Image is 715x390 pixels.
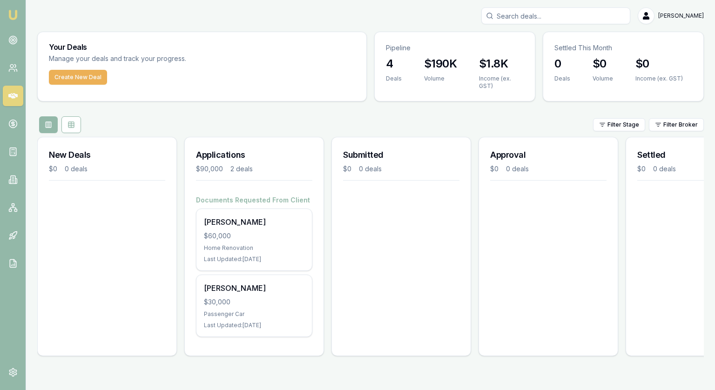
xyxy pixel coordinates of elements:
div: Deals [554,75,570,82]
button: Create New Deal [49,70,107,85]
div: Home Renovation [204,244,304,252]
h3: New Deals [49,148,165,161]
div: $60,000 [204,231,304,241]
h4: Documents Requested From Client [196,195,312,205]
div: Deals [386,75,402,82]
div: $0 [49,164,57,174]
span: Filter Stage [607,121,639,128]
div: $0 [490,164,499,174]
div: Passenger Car [204,310,304,318]
span: Filter Broker [663,121,698,128]
div: Income (ex. GST) [635,75,683,82]
div: $0 [343,164,351,174]
h3: 0 [554,56,570,71]
div: $90,000 [196,164,223,174]
input: Search deals [481,7,630,24]
img: emu-icon-u.png [7,9,19,20]
h3: Submitted [343,148,459,161]
h3: 4 [386,56,402,71]
p: Manage your deals and track your progress. [49,54,287,64]
h3: Your Deals [49,43,355,51]
div: 0 deals [65,164,88,174]
div: Volume [424,75,457,82]
h3: $190K [424,56,457,71]
div: 0 deals [506,164,529,174]
h3: $0 [635,56,683,71]
div: 0 deals [653,164,676,174]
div: Volume [593,75,613,82]
div: 0 deals [359,164,382,174]
span: [PERSON_NAME] [658,12,704,20]
p: Pipeline [386,43,524,53]
div: $0 [637,164,646,174]
div: Income (ex. GST) [479,75,524,90]
div: Last Updated: [DATE] [204,256,304,263]
div: [PERSON_NAME] [204,216,304,228]
p: Settled This Month [554,43,692,53]
h3: Approval [490,148,607,161]
div: Last Updated: [DATE] [204,322,304,329]
h3: $1.8K [479,56,524,71]
button: Filter Stage [593,118,645,131]
div: 2 deals [230,164,253,174]
h3: Applications [196,148,312,161]
button: Filter Broker [649,118,704,131]
h3: $0 [593,56,613,71]
div: $30,000 [204,297,304,307]
div: [PERSON_NAME] [204,282,304,294]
